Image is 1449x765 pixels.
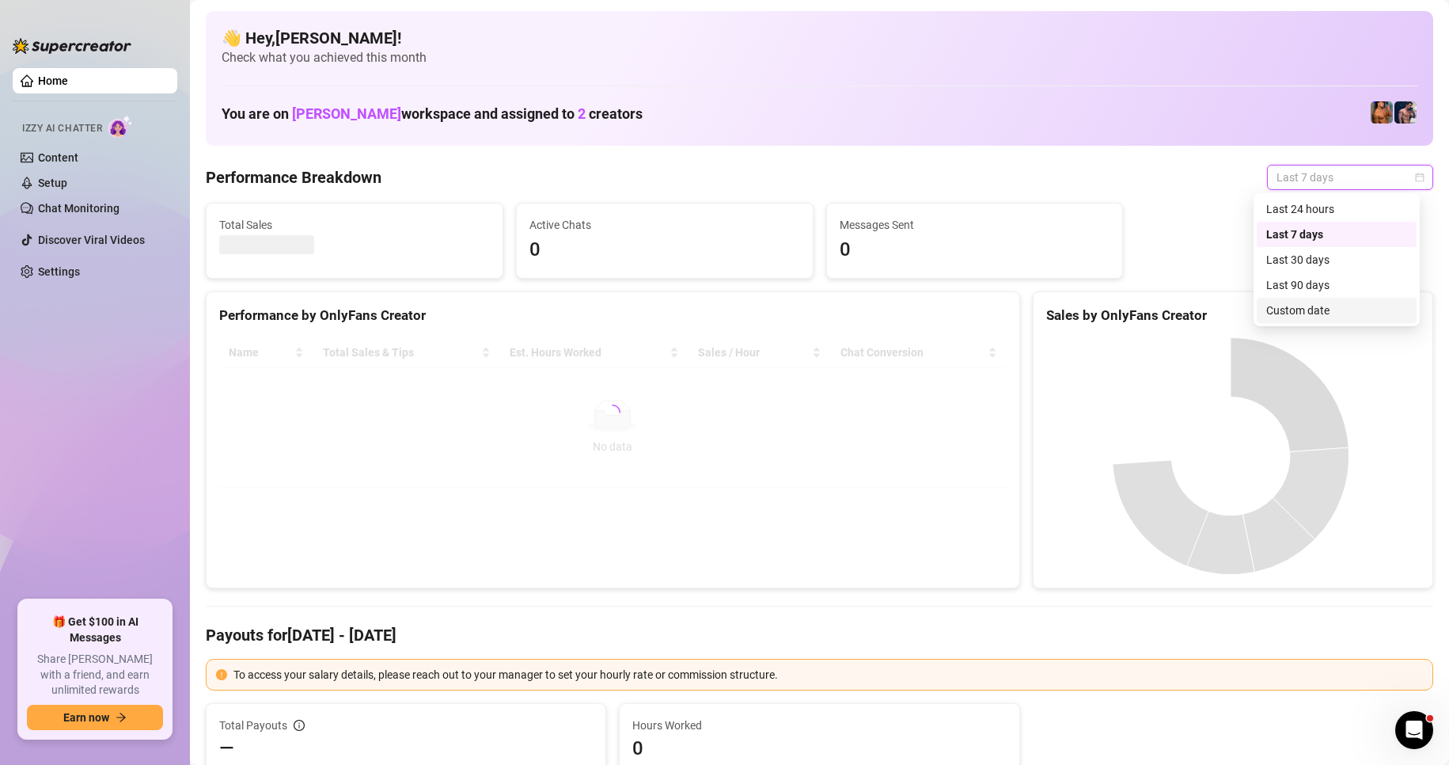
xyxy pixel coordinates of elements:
div: Last 30 days [1266,251,1407,268]
h1: You are on workspace and assigned to creators [222,105,643,123]
span: Last 7 days [1276,166,1424,189]
div: To access your salary details, please reach out to your manager to set your hourly rate or commis... [233,666,1423,683]
span: 🎁 Get $100 in AI Messages [27,615,163,645]
div: Last 7 days [1257,222,1417,247]
span: arrow-right [116,712,127,723]
span: exclamation-circle [216,669,227,680]
h4: Payouts for [DATE] - [DATE] [206,624,1433,646]
span: — [219,736,234,761]
span: Check what you achieved this month [222,49,1417,67]
a: Discover Viral Videos [38,234,145,246]
div: Last 24 hours [1266,200,1407,218]
span: Earn now [63,711,109,724]
span: 0 [840,235,1110,265]
span: Izzy AI Chatter [22,121,102,136]
span: info-circle [294,720,305,731]
button: Earn nowarrow-right [27,705,163,730]
img: JG [1371,101,1393,124]
a: Home [38,74,68,87]
span: calendar [1415,173,1424,182]
iframe: Intercom live chat [1395,711,1433,749]
a: Settings [38,265,80,278]
div: Last 24 hours [1257,196,1417,222]
span: loading [604,404,621,421]
div: Last 30 days [1257,247,1417,272]
div: Sales by OnlyFans Creator [1046,305,1420,326]
div: Last 7 days [1266,226,1407,243]
div: Last 90 days [1266,276,1407,294]
h4: Performance Breakdown [206,166,381,188]
span: 0 [529,235,800,265]
span: Total Sales [219,216,490,234]
h4: 👋 Hey, [PERSON_NAME] ! [222,27,1417,49]
a: Chat Monitoring [38,202,119,215]
div: Custom date [1266,302,1407,319]
span: [PERSON_NAME] [292,105,401,122]
a: Content [38,151,78,164]
span: Share [PERSON_NAME] with a friend, and earn unlimited rewards [27,652,163,698]
span: 0 [632,736,1006,761]
div: Performance by OnlyFans Creator [219,305,1007,326]
span: Messages Sent [840,216,1110,234]
span: Active Chats [529,216,800,234]
span: Total Payouts [219,717,287,734]
img: logo-BBDzfeDw.svg [13,38,131,54]
span: Hours Worked [632,717,1006,734]
img: Axel [1394,101,1417,124]
a: Setup [38,177,67,189]
div: Last 90 days [1257,272,1417,298]
img: AI Chatter [108,115,133,138]
div: Custom date [1257,298,1417,323]
span: 2 [578,105,586,122]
